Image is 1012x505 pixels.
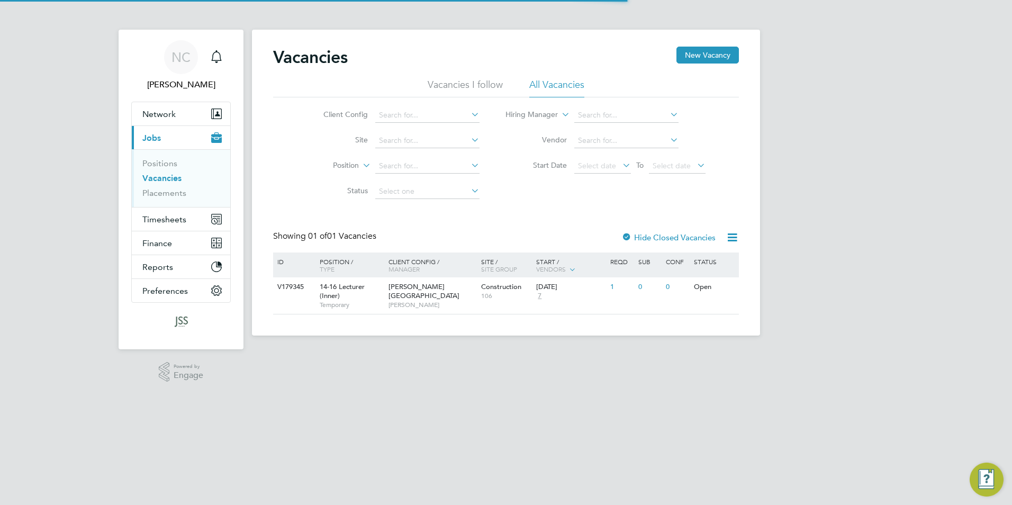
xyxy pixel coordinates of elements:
label: Client Config [307,110,368,119]
div: Client Config / [386,252,478,278]
li: Vacancies I follow [428,78,503,97]
input: Search for... [375,108,480,123]
span: Vendors [536,265,566,273]
span: Finance [142,238,172,248]
span: Temporary [320,301,383,309]
label: Hiring Manager [497,110,558,120]
span: Nicky Cavanna [131,78,231,91]
input: Search for... [375,159,480,174]
span: Powered by [174,362,203,371]
button: Engage Resource Center [970,463,1004,497]
div: 0 [663,277,691,297]
label: Site [307,135,368,145]
div: Open [691,277,737,297]
label: Status [307,186,368,195]
a: Vacancies [142,173,182,183]
span: Timesheets [142,214,186,224]
span: [PERSON_NAME] [388,301,476,309]
label: Position [298,160,359,171]
input: Select one [375,184,480,199]
li: All Vacancies [529,78,584,97]
a: Go to home page [131,313,231,330]
span: 01 of [308,231,327,241]
span: Reports [142,262,173,272]
a: Powered byEngage [159,362,204,382]
span: Select date [578,161,616,170]
div: 1 [608,277,635,297]
div: ID [275,252,312,270]
div: Status [691,252,737,270]
span: Type [320,265,335,273]
span: 14-16 Lecturer (Inner) [320,282,365,300]
span: Jobs [142,133,161,143]
div: Site / [478,252,534,278]
label: Hide Closed Vacancies [621,232,716,242]
a: NC[PERSON_NAME] [131,40,231,91]
span: To [633,158,647,172]
div: Sub [636,252,663,270]
div: Start / [534,252,608,279]
span: 01 Vacancies [308,231,376,241]
div: V179345 [275,277,312,297]
input: Search for... [375,133,480,148]
span: Select date [653,161,691,170]
button: New Vacancy [676,47,739,64]
span: Manager [388,265,420,273]
a: Positions [142,158,177,168]
input: Search for... [574,133,679,148]
button: Finance [132,231,230,255]
span: [PERSON_NAME][GEOGRAPHIC_DATA] [388,282,459,300]
button: Timesheets [132,208,230,231]
div: [DATE] [536,283,605,292]
input: Search for... [574,108,679,123]
button: Preferences [132,279,230,302]
span: 7 [536,292,543,301]
button: Jobs [132,126,230,149]
button: Reports [132,255,230,278]
span: Preferences [142,286,188,296]
div: Conf [663,252,691,270]
span: Construction [481,282,521,291]
span: Site Group [481,265,517,273]
button: Network [132,102,230,125]
label: Vendor [506,135,567,145]
img: jss-search-logo-retina.png [171,313,191,330]
span: Engage [174,371,203,380]
span: 106 [481,292,531,300]
div: Position / [312,252,386,278]
nav: Main navigation [119,30,243,349]
div: 0 [636,277,663,297]
span: NC [171,50,191,64]
label: Start Date [506,160,567,170]
h2: Vacancies [273,47,348,68]
div: Showing [273,231,378,242]
div: Jobs [132,149,230,207]
span: Network [142,109,176,119]
a: Placements [142,188,186,198]
div: Reqd [608,252,635,270]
